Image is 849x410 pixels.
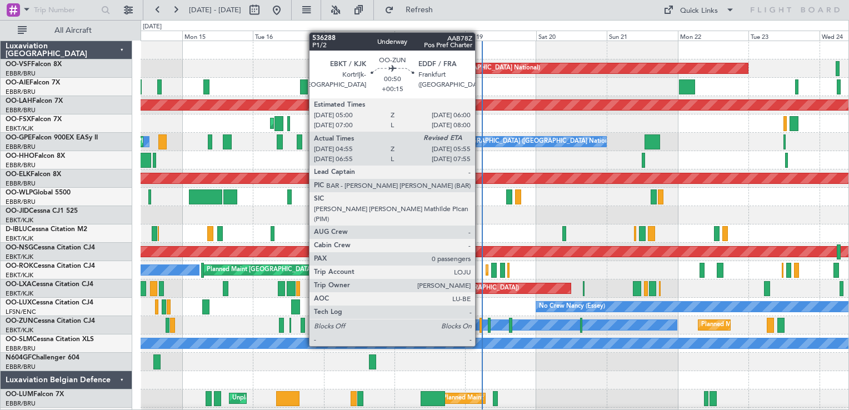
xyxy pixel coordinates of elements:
[607,31,677,41] div: Sun 21
[6,171,31,178] span: OO-ELK
[6,106,36,114] a: EBBR/BRU
[658,1,740,19] button: Quick Links
[253,31,323,41] div: Tue 16
[6,363,36,371] a: EBBR/BRU
[6,354,32,361] span: N604GF
[6,198,36,206] a: EBBR/BRU
[207,262,382,278] div: Planned Maint [GEOGRAPHIC_DATA] ([GEOGRAPHIC_DATA])
[6,289,33,298] a: EBKT/KJK
[6,271,33,279] a: EBKT/KJK
[232,390,441,407] div: Unplanned Maint [GEOGRAPHIC_DATA] ([GEOGRAPHIC_DATA] National)
[6,216,33,224] a: EBKT/KJK
[6,326,33,334] a: EBKT/KJK
[29,27,117,34] span: All Aircraft
[415,188,473,205] div: Planned Maint Liege
[6,263,33,269] span: OO-ROK
[416,317,596,333] div: Unplanned Maint [GEOGRAPHIC_DATA]-[GEOGRAPHIC_DATA]
[6,189,71,196] a: OO-WLPGlobal 5500
[536,31,607,41] div: Sat 20
[324,31,394,41] div: Wed 17
[429,133,615,150] div: No Crew [GEOGRAPHIC_DATA] ([GEOGRAPHIC_DATA] National)
[6,134,32,141] span: OO-GPE
[701,317,831,333] div: Planned Maint Kortrijk-[GEOGRAPHIC_DATA]
[465,31,536,41] div: Fri 19
[6,226,87,233] a: D-IBLUCessna Citation M2
[6,391,64,398] a: OO-LUMFalcon 7X
[273,115,394,132] div: AOG Maint Kortrijk-[GEOGRAPHIC_DATA]
[189,5,241,15] span: [DATE] - [DATE]
[6,88,36,96] a: EBBR/BRU
[6,171,61,178] a: OO-ELKFalcon 8X
[6,116,62,123] a: OO-FSXFalcon 7X
[396,6,443,14] span: Refresh
[436,317,455,333] div: Owner
[347,60,540,77] div: AOG Maint [GEOGRAPHIC_DATA] ([GEOGRAPHIC_DATA] National)
[394,31,465,41] div: Thu 18
[6,253,33,261] a: EBKT/KJK
[6,79,29,86] span: OO-AIE
[6,61,31,68] span: OO-VSF
[6,226,27,233] span: D-IBLU
[344,280,519,297] div: Planned Maint [GEOGRAPHIC_DATA] ([GEOGRAPHIC_DATA])
[748,31,819,41] div: Tue 23
[6,308,36,316] a: LFSN/ENC
[6,344,36,353] a: EBBR/BRU
[6,98,32,104] span: OO-LAH
[6,124,33,133] a: EBKT/KJK
[6,161,36,169] a: EBBR/BRU
[6,116,31,123] span: OO-FSX
[6,281,32,288] span: OO-LXA
[6,399,36,408] a: EBBR/BRU
[6,263,95,269] a: OO-ROKCessna Citation CJ4
[379,1,446,19] button: Refresh
[6,354,79,361] a: N604GFChallenger 604
[111,31,182,41] div: Sun 14
[182,31,253,41] div: Mon 15
[6,208,29,214] span: OO-JID
[12,22,121,39] button: All Aircraft
[6,134,98,141] a: OO-GPEFalcon 900EX EASy II
[6,98,63,104] a: OO-LAHFalcon 7X
[539,298,605,315] div: No Crew Nancy (Essey)
[6,69,36,78] a: EBBR/BRU
[143,22,162,32] div: [DATE]
[680,6,718,17] div: Quick Links
[6,244,95,251] a: OO-NSGCessna Citation CJ4
[6,299,32,306] span: OO-LUX
[6,179,36,188] a: EBBR/BRU
[6,153,34,159] span: OO-HHO
[6,61,62,68] a: OO-VSFFalcon 8X
[6,153,65,159] a: OO-HHOFalcon 8X
[6,318,33,324] span: OO-ZUN
[6,234,33,243] a: EBKT/KJK
[6,244,33,251] span: OO-NSG
[6,189,33,196] span: OO-WLP
[6,281,93,288] a: OO-LXACessna Citation CJ4
[34,2,98,18] input: Trip Number
[6,336,32,343] span: OO-SLM
[6,79,60,86] a: OO-AIEFalcon 7X
[6,318,95,324] a: OO-ZUNCessna Citation CJ4
[6,336,94,343] a: OO-SLMCessna Citation XLS
[6,208,78,214] a: OO-JIDCessna CJ1 525
[6,391,33,398] span: OO-LUM
[6,299,93,306] a: OO-LUXCessna Citation CJ4
[6,143,36,151] a: EBBR/BRU
[678,31,748,41] div: Mon 22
